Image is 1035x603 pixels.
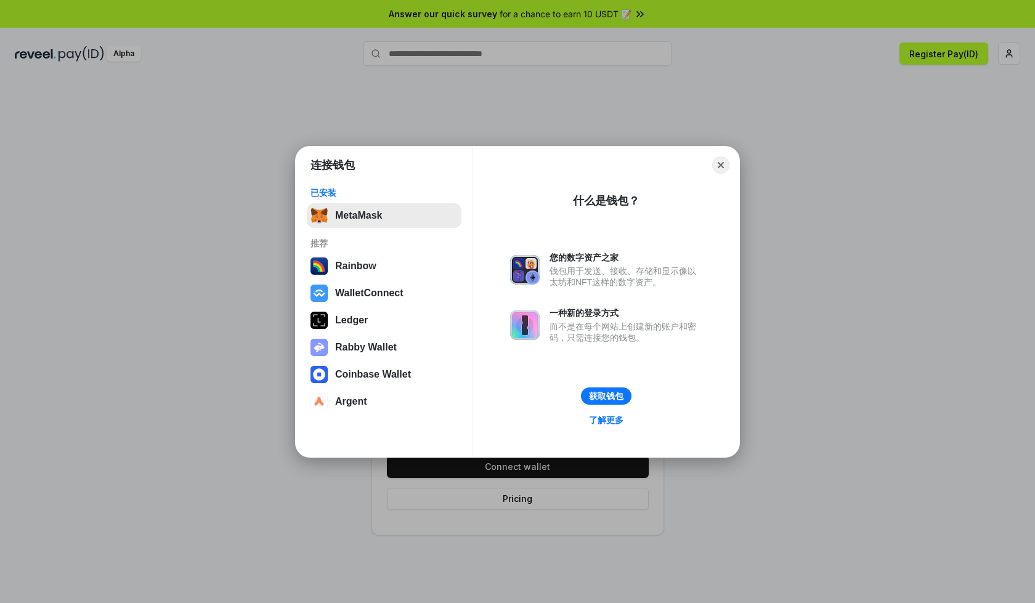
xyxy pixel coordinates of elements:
[335,342,397,353] div: Rabby Wallet
[310,257,328,275] img: svg+xml,%3Csvg%20width%3D%22120%22%20height%3D%22120%22%20viewBox%3D%220%200%20120%20120%22%20fil...
[335,396,367,407] div: Argent
[510,255,540,285] img: svg+xml,%3Csvg%20xmlns%3D%22http%3A%2F%2Fwww.w3.org%2F2000%2Fsvg%22%20fill%3D%22none%22%20viewBox...
[310,393,328,410] img: svg+xml,%3Csvg%20width%3D%2228%22%20height%3D%2228%22%20viewBox%3D%220%200%2028%2028%22%20fill%3D...
[510,310,540,340] img: svg+xml,%3Csvg%20xmlns%3D%22http%3A%2F%2Fwww.w3.org%2F2000%2Fsvg%22%20fill%3D%22none%22%20viewBox...
[310,158,355,172] h1: 连接钱包
[310,285,328,302] img: svg+xml,%3Csvg%20width%3D%2228%22%20height%3D%2228%22%20viewBox%3D%220%200%2028%2028%22%20fill%3D...
[307,308,461,333] button: Ledger
[335,288,404,299] div: WalletConnect
[310,366,328,383] img: svg+xml,%3Csvg%20width%3D%2228%22%20height%3D%2228%22%20viewBox%3D%220%200%2028%2028%22%20fill%3D...
[307,362,461,387] button: Coinbase Wallet
[335,261,376,272] div: Rainbow
[589,415,623,426] div: 了解更多
[335,315,368,326] div: Ledger
[712,156,729,174] button: Close
[550,321,702,343] div: 而不是在每个网站上创建新的账户和密码，只需连接您的钱包。
[582,412,631,428] a: 了解更多
[307,389,461,414] button: Argent
[550,265,702,288] div: 钱包用于发送、接收、存储和显示像以太坊和NFT这样的数字资产。
[573,193,639,208] div: 什么是钱包？
[310,312,328,329] img: svg+xml,%3Csvg%20xmlns%3D%22http%3A%2F%2Fwww.w3.org%2F2000%2Fsvg%22%20width%3D%2228%22%20height%3...
[307,281,461,306] button: WalletConnect
[310,207,328,224] img: svg+xml,%3Csvg%20fill%3D%22none%22%20height%3D%2233%22%20viewBox%3D%220%200%2035%2033%22%20width%...
[310,187,458,198] div: 已安装
[550,307,702,318] div: 一种新的登录方式
[307,254,461,278] button: Rainbow
[550,252,702,263] div: 您的数字资产之家
[581,387,631,405] button: 获取钱包
[307,203,461,228] button: MetaMask
[310,238,458,249] div: 推荐
[335,369,411,380] div: Coinbase Wallet
[335,210,382,221] div: MetaMask
[310,339,328,356] img: svg+xml,%3Csvg%20xmlns%3D%22http%3A%2F%2Fwww.w3.org%2F2000%2Fsvg%22%20fill%3D%22none%22%20viewBox...
[589,391,623,402] div: 获取钱包
[307,335,461,360] button: Rabby Wallet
